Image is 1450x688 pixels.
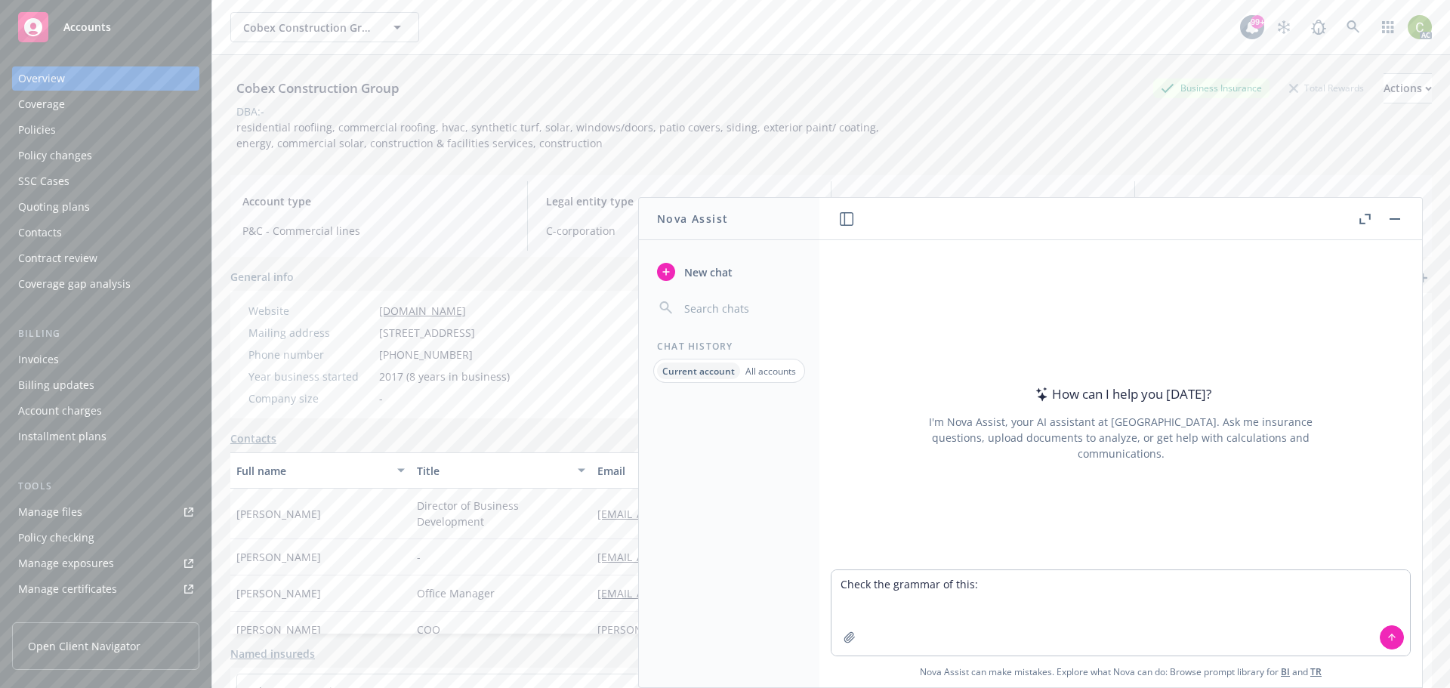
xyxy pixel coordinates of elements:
[18,246,97,270] div: Contract review
[18,603,94,627] div: Manage claims
[242,223,509,239] span: P&C - Commercial lines
[236,120,882,150] span: residential roofiing, commercial roofing, hvac, synthetic turf, solar, windows/doors, patio cover...
[1384,74,1432,103] div: Actions
[18,195,90,219] div: Quoting plans
[379,369,510,384] span: 2017 (8 years in business)
[1303,12,1334,42] a: Report a Bug
[12,603,199,627] a: Manage claims
[597,586,786,600] a: [EMAIL_ADDRESS][DOMAIN_NAME]
[1153,79,1270,97] div: Business Insurance
[379,325,475,341] span: [STREET_ADDRESS]
[12,326,199,341] div: Billing
[1153,193,1420,209] span: Service team
[1281,665,1290,678] a: BI
[18,399,102,423] div: Account charges
[379,304,466,318] a: [DOMAIN_NAME]
[1373,12,1403,42] a: Switch app
[591,452,892,489] button: Email
[417,585,495,601] span: Office Manager
[236,103,264,119] div: DBA: -
[12,373,199,397] a: Billing updates
[18,373,94,397] div: Billing updates
[12,399,199,423] a: Account charges
[12,577,199,601] a: Manage certificates
[651,258,807,285] button: New chat
[546,193,813,209] span: Legal entity type
[12,551,199,575] a: Manage exposures
[12,246,199,270] a: Contract review
[1384,73,1432,103] button: Actions
[18,118,56,142] div: Policies
[12,195,199,219] a: Quoting plans
[379,390,383,406] span: -
[825,656,1416,687] span: Nova Assist can make mistakes. Explore what Nova can do: Browse prompt library for and
[1338,12,1368,42] a: Search
[230,646,315,662] a: Named insureds
[18,500,82,524] div: Manage files
[248,325,373,341] div: Mailing address
[236,622,321,637] span: [PERSON_NAME]
[850,193,1116,209] span: P&C estimated revenue
[909,414,1333,461] div: I'm Nova Assist, your AI assistant at [GEOGRAPHIC_DATA]. Ask me insurance questions, upload docum...
[230,12,419,42] button: Cobex Construction Group
[18,143,92,168] div: Policy changes
[12,272,199,296] a: Coverage gap analysis
[18,272,131,296] div: Coverage gap analysis
[18,347,59,372] div: Invoices
[379,347,473,363] span: [PHONE_NUMBER]
[12,526,199,550] a: Policy checking
[18,526,94,550] div: Policy checking
[12,347,199,372] a: Invoices
[1408,15,1432,39] img: photo
[248,347,373,363] div: Phone number
[1414,269,1432,287] a: add
[248,390,373,406] div: Company size
[18,577,117,601] div: Manage certificates
[12,66,199,91] a: Overview
[18,92,65,116] div: Coverage
[1282,79,1371,97] div: Total Rewards
[639,340,819,353] div: Chat History
[681,298,801,319] input: Search chats
[1251,15,1264,29] div: 99+
[12,479,199,494] div: Tools
[12,143,199,168] a: Policy changes
[230,79,406,98] div: Cobex Construction Group
[12,92,199,116] a: Coverage
[243,20,374,35] span: Cobex Construction Group
[18,221,62,245] div: Contacts
[18,424,106,449] div: Installment plans
[12,424,199,449] a: Installment plans
[657,211,728,227] h1: Nova Assist
[12,169,199,193] a: SSC Cases
[681,264,733,280] span: New chat
[248,303,373,319] div: Website
[1031,384,1211,404] div: How can I help you [DATE]?
[236,549,321,565] span: [PERSON_NAME]
[230,452,411,489] button: Full name
[417,498,585,529] span: Director of Business Development
[662,365,735,378] p: Current account
[230,269,294,285] span: General info
[18,551,114,575] div: Manage exposures
[248,369,373,384] div: Year business started
[18,169,69,193] div: SSC Cases
[242,193,509,209] span: Account type
[546,223,813,239] span: C-corporation
[417,549,421,565] span: -
[63,21,111,33] span: Accounts
[597,550,786,564] a: [EMAIL_ADDRESS][DOMAIN_NAME]
[12,221,199,245] a: Contacts
[236,463,388,479] div: Full name
[597,463,869,479] div: Email
[236,506,321,522] span: [PERSON_NAME]
[1310,665,1322,678] a: TR
[12,118,199,142] a: Policies
[1269,12,1299,42] a: Stop snowing
[597,507,786,521] a: [EMAIL_ADDRESS][DOMAIN_NAME]
[12,500,199,524] a: Manage files
[831,570,1410,656] textarea: Check the grammar of this:
[411,452,591,489] button: Title
[745,365,796,378] p: All accounts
